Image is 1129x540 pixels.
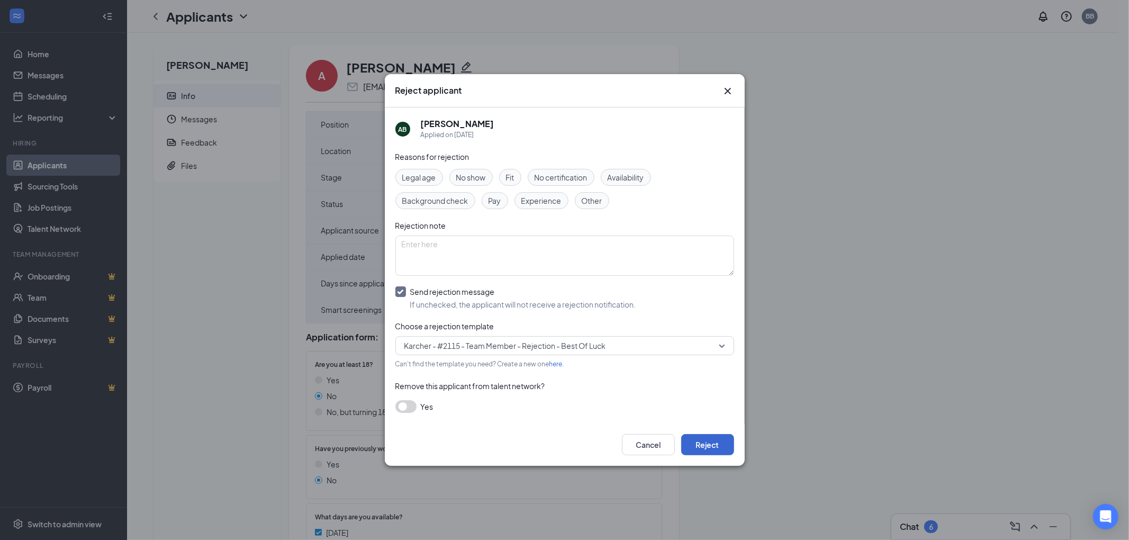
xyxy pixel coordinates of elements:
[608,172,644,183] span: Availability
[721,85,734,97] svg: Cross
[521,195,562,206] span: Experience
[421,130,494,140] div: Applied on [DATE]
[395,381,545,391] span: Remove this applicant from talent network?
[395,221,446,230] span: Rejection note
[399,125,407,134] div: AB
[402,195,468,206] span: Background check
[1093,504,1118,529] div: Open Intercom Messenger
[535,172,588,183] span: No certification
[395,360,564,368] span: Can't find the template you need? Create a new one .
[456,172,486,183] span: No show
[395,152,469,161] span: Reasons for rejection
[421,118,494,130] h5: [PERSON_NAME]
[395,321,494,331] span: Choose a rejection template
[622,434,675,455] button: Cancel
[721,85,734,97] button: Close
[402,172,436,183] span: Legal age
[421,400,433,413] span: Yes
[681,434,734,455] button: Reject
[395,85,462,96] h3: Reject applicant
[404,338,606,354] span: Karcher - #2115 - Team Member - Rejection - Best Of Luck
[549,360,563,368] a: here
[582,195,602,206] span: Other
[506,172,514,183] span: Fit
[489,195,501,206] span: Pay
